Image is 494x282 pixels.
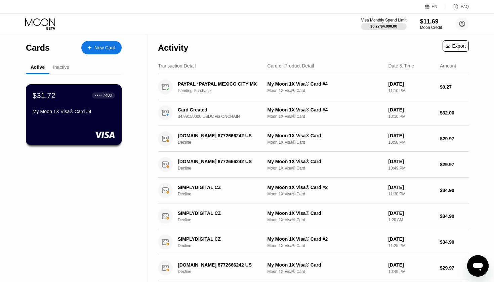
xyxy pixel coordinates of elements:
div: My Moon 1X Visa® Card #4 [267,81,383,87]
div: [DOMAIN_NAME] 8772666242 USDeclineMy Moon 1X Visa® CardMoon 1X Visa® Card[DATE]10:49 PM$29.97 [158,152,469,178]
div: FAQ [461,4,469,9]
div: Date & Time [388,63,414,68]
div: Activity [158,43,188,53]
div: EN [432,4,438,9]
div: Decline [178,192,272,196]
div: [DATE] [388,107,435,112]
div: Inactive [53,64,69,70]
div: 10:49 PM [388,166,435,171]
div: New Card [81,41,122,54]
div: Export [443,40,469,52]
div: [DATE] [388,236,435,242]
div: My Moon 1X Visa® Card #2 [267,185,383,190]
div: PAYPAL *PAYPAL MEXICO CITY MXPending PurchaseMy Moon 1X Visa® Card #4Moon 1X Visa® Card[DATE]11:1... [158,74,469,100]
div: $29.97 [440,162,469,167]
div: SIMPLYDIGITAL CZDeclineMy Moon 1X Visa® Card #2Moon 1X Visa® Card[DATE]11:25 PM$34.90 [158,229,469,255]
div: [DOMAIN_NAME] 8772666242 US [178,159,265,164]
iframe: زر لبدء نافذة الرسائل، المحادثة قيد التقدم [467,255,489,277]
div: My Moon 1X Visa® Card #4 [267,107,383,112]
div: [DATE] [388,81,435,87]
div: 11:10 PM [388,88,435,93]
div: Active [31,64,45,70]
div: $32.00 [440,110,469,115]
div: Visa Monthly Spend Limit [361,18,406,22]
div: Decline [178,166,272,171]
div: [DOMAIN_NAME] 8772666242 US [178,262,265,268]
div: Amount [440,63,456,68]
div: Pending Purchase [178,88,272,93]
div: Decline [178,269,272,274]
div: 11:30 PM [388,192,435,196]
div: $11.69Moon Credit [420,18,442,30]
div: $34.90 [440,214,469,219]
div: $29.97 [440,136,469,141]
div: Decline [178,140,272,145]
div: $0.27 / $4,000.00 [370,24,397,28]
div: Card Created34.99150000 USDC via ONCHAINMy Moon 1X Visa® Card #4Moon 1X Visa® Card[DATE]10:10 PM$... [158,100,469,126]
div: $34.90 [440,239,469,245]
div: My Moon 1X Visa® Card #4 [33,109,115,114]
div: $29.97 [440,265,469,271]
div: My Moon 1X Visa® Card [267,210,383,216]
div: Transaction Detail [158,63,196,68]
div: 11:25 PM [388,243,435,248]
div: My Moon 1X Visa® Card [267,159,383,164]
div: [DATE] [388,159,435,164]
div: Moon 1X Visa® Card [267,140,383,145]
div: Visa Monthly Spend Limit$0.27/$4,000.00 [361,18,406,30]
div: [DOMAIN_NAME] 8772666242 US [178,133,265,138]
div: SIMPLYDIGITAL CZ [178,236,265,242]
div: Moon Credit [420,25,442,30]
div: $11.69 [420,18,442,25]
div: Decline [178,243,272,248]
div: Moon 1X Visa® Card [267,192,383,196]
div: [DATE] [388,262,435,268]
div: My Moon 1X Visa® Card [267,262,383,268]
div: SIMPLYDIGITAL CZDeclineMy Moon 1X Visa® CardMoon 1X Visa® Card[DATE]1:20 AM$34.90 [158,203,469,229]
div: My Moon 1X Visa® Card [267,133,383,138]
div: $31.72● ● ● ●7400My Moon 1X Visa® Card #4 [26,85,121,145]
div: Moon 1X Visa® Card [267,269,383,274]
div: My Moon 1X Visa® Card #2 [267,236,383,242]
div: 34.99150000 USDC via ONCHAIN [178,114,272,119]
div: 1:20 AM [388,218,435,222]
div: Moon 1X Visa® Card [267,166,383,171]
div: Card Created [178,107,265,112]
div: New Card [94,45,115,51]
div: 10:49 PM [388,269,435,274]
div: 7400 [103,93,112,98]
div: Decline [178,218,272,222]
div: Card or Product Detail [267,63,314,68]
div: [DATE] [388,133,435,138]
div: [DATE] [388,185,435,190]
div: 10:50 PM [388,140,435,145]
div: Moon 1X Visa® Card [267,114,383,119]
div: $31.72 [33,91,55,100]
div: Moon 1X Visa® Card [267,88,383,93]
div: ● ● ● ● [95,94,102,96]
div: [DATE] [388,210,435,216]
div: $0.27 [440,84,469,90]
div: [DOMAIN_NAME] 8772666242 USDeclineMy Moon 1X Visa® CardMoon 1X Visa® Card[DATE]10:49 PM$29.97 [158,255,469,281]
div: PAYPAL *PAYPAL MEXICO CITY MX [178,81,265,87]
div: Cards [26,43,50,53]
div: Moon 1X Visa® Card [267,218,383,222]
div: Export [446,43,466,49]
div: SIMPLYDIGITAL CZDeclineMy Moon 1X Visa® Card #2Moon 1X Visa® Card[DATE]11:30 PM$34.90 [158,178,469,203]
div: Moon 1X Visa® Card [267,243,383,248]
div: 10:10 PM [388,114,435,119]
div: FAQ [445,3,469,10]
div: EN [425,3,445,10]
div: SIMPLYDIGITAL CZ [178,210,265,216]
div: [DOMAIN_NAME] 8772666242 USDeclineMy Moon 1X Visa® CardMoon 1X Visa® Card[DATE]10:50 PM$29.97 [158,126,469,152]
div: $34.90 [440,188,469,193]
div: SIMPLYDIGITAL CZ [178,185,265,190]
